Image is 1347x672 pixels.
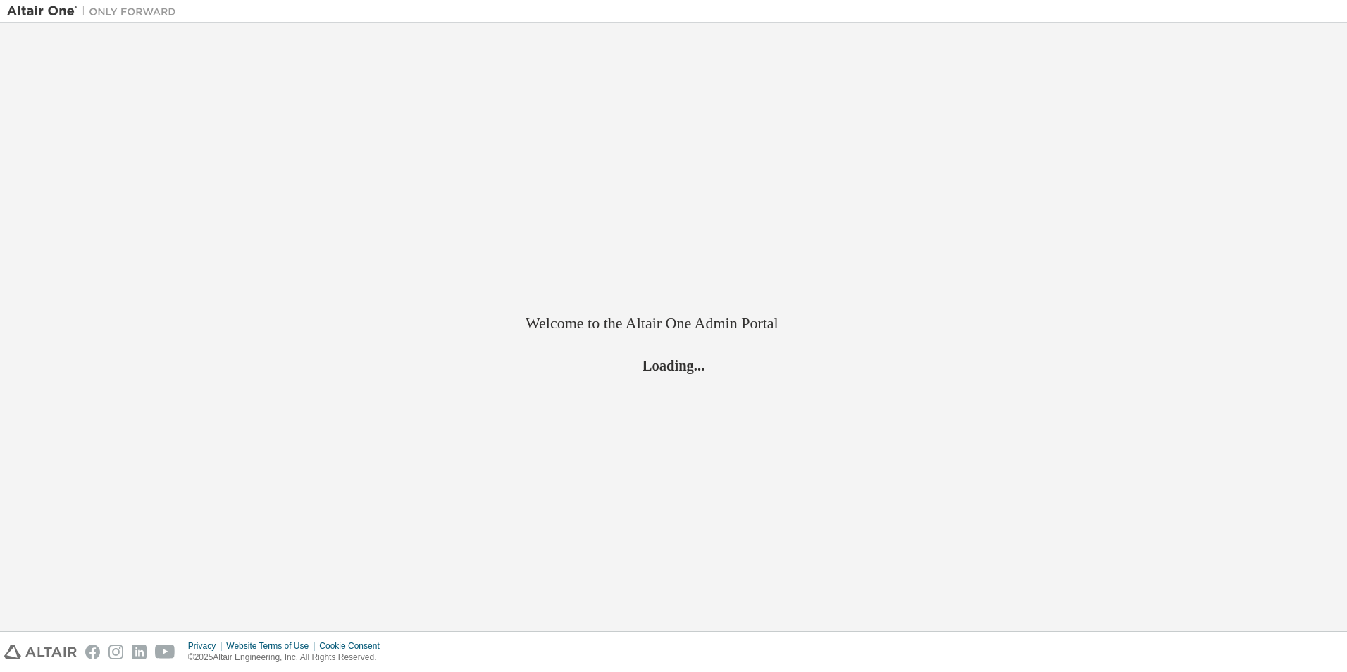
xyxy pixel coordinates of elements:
[7,4,183,18] img: Altair One
[108,645,123,659] img: instagram.svg
[188,652,388,664] p: © 2025 Altair Engineering, Inc. All Rights Reserved.
[85,645,100,659] img: facebook.svg
[526,313,821,333] h2: Welcome to the Altair One Admin Portal
[226,640,319,652] div: Website Terms of Use
[4,645,77,659] img: altair_logo.svg
[155,645,175,659] img: youtube.svg
[526,356,821,375] h2: Loading...
[319,640,387,652] div: Cookie Consent
[132,645,147,659] img: linkedin.svg
[188,640,226,652] div: Privacy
